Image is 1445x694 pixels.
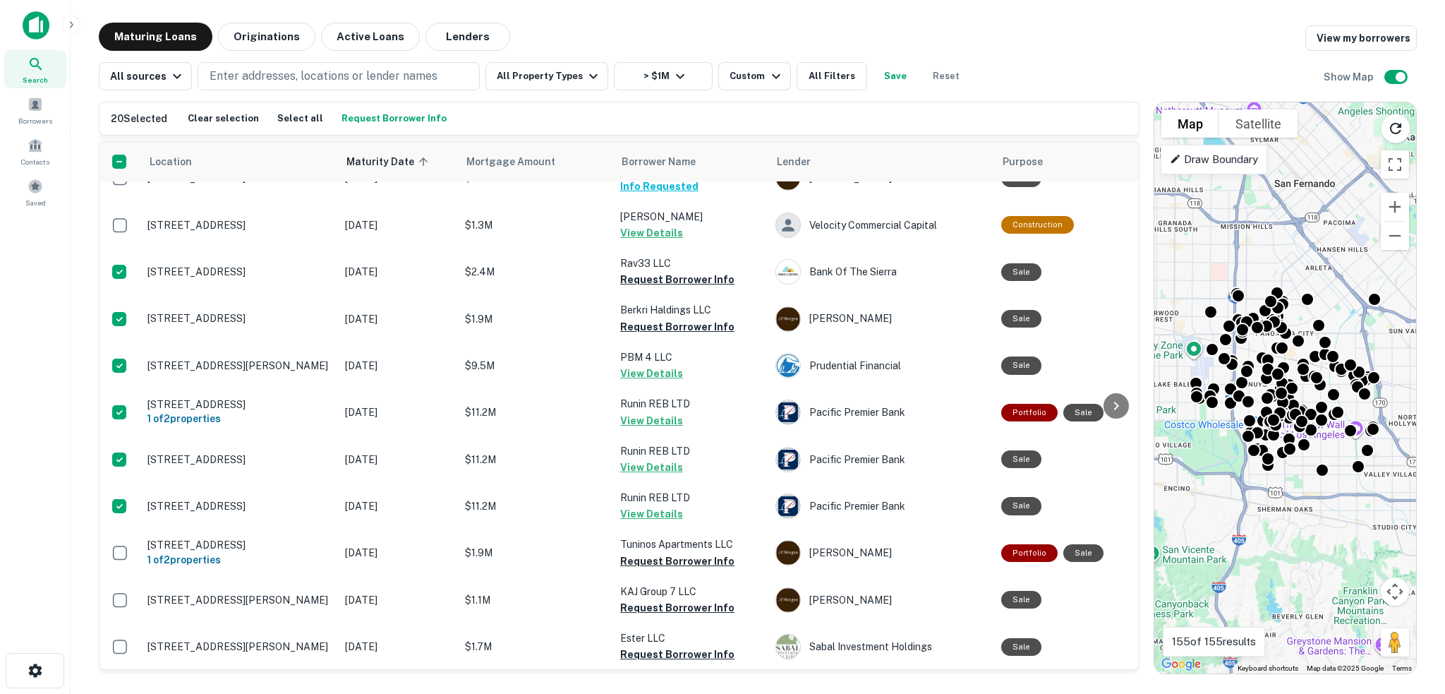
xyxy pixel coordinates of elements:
[458,142,613,181] th: Mortgage Amount
[777,153,811,170] span: Lender
[465,498,606,514] p: $11.2M
[425,23,510,51] button: Lenders
[321,23,420,51] button: Active Loans
[1001,638,1041,656] div: Sale
[1305,25,1417,51] a: View my borrowers
[620,553,734,570] button: Request Borrower Info
[775,400,987,425] div: Pacific Premier Bank
[346,153,433,170] span: Maturity Date
[620,349,761,365] p: PBM 4 LLC
[1158,655,1204,674] img: Google
[620,646,734,663] button: Request Borrower Info
[775,540,987,566] div: [PERSON_NAME]
[1219,109,1298,138] button: Show satellite imagery
[147,539,331,551] p: [STREET_ADDRESS]
[873,62,918,90] button: Save your search to get updates of matches that match your search criteria.
[1001,450,1041,468] div: Sale
[1381,222,1409,250] button: Zoom out
[768,142,994,181] th: Lender
[1161,109,1219,138] button: Show street map
[465,545,606,561] p: $1.9M
[345,264,451,280] p: [DATE]
[1381,193,1409,221] button: Zoom in
[147,312,331,325] p: [STREET_ADDRESS]
[775,353,987,378] div: Prudential Financial
[620,271,734,288] button: Request Borrower Info
[110,68,186,85] div: All sources
[924,62,969,90] button: Reset
[4,50,66,88] a: Search
[465,264,606,280] p: $2.4M
[1001,357,1041,374] div: Sale
[345,639,451,654] p: [DATE]
[345,498,451,514] p: [DATE]
[345,452,451,467] p: [DATE]
[23,11,49,40] img: capitalize-icon.png
[198,62,480,90] button: Enter addresses, locations or lender names
[465,358,606,373] p: $9.5M
[620,365,683,382] button: View Details
[797,62,867,90] button: All Filters
[465,452,606,467] p: $11.2M
[1170,151,1258,168] p: Draw Boundary
[4,173,66,211] a: Saved
[1001,497,1041,515] div: Sale
[345,217,451,233] p: [DATE]
[620,178,699,195] button: Info Requested
[218,23,315,51] button: Originations
[147,640,331,653] p: [STREET_ADDRESS][PERSON_NAME]
[345,311,451,327] p: [DATE]
[1063,544,1104,562] div: Sale
[147,398,331,411] p: [STREET_ADDRESS]
[620,584,761,599] p: KAJ Group 7 LLC
[775,447,987,472] div: Pacific Premier Bank
[776,588,800,612] img: picture
[465,639,606,654] p: $1.7M
[620,599,734,616] button: Request Borrower Info
[1003,153,1043,170] span: Purpose
[613,142,768,181] th: Borrower Name
[1381,114,1410,143] button: Reload search area
[99,62,192,90] button: All sources
[1381,578,1409,606] button: Map camera controls
[775,259,987,285] div: Bank Of The Sierra
[776,635,800,659] img: picture
[184,108,262,129] button: Clear selection
[485,62,608,90] button: All Property Types
[1392,664,1412,672] a: Terms (opens in new tab)
[1001,591,1041,609] div: Sale
[345,592,451,608] p: [DATE]
[775,634,987,659] div: Sabal Investment Holdings
[147,453,331,466] p: [STREET_ADDRESS]
[274,108,327,129] button: Select all
[1158,655,1204,674] a: Open this area in Google Maps (opens a new window)
[620,209,761,225] p: [PERSON_NAME]
[1001,544,1058,562] div: This is a portfolio loan with 2 properties
[620,396,761,412] p: Runin REB LTD
[1381,150,1409,179] button: Toggle fullscreen view
[775,493,987,519] div: Pacific Premier Bank
[345,358,451,373] p: [DATE]
[25,197,46,208] span: Saved
[775,306,987,332] div: [PERSON_NAME]
[730,68,784,85] div: Custom
[622,153,696,170] span: Borrower Name
[620,505,683,522] button: View Details
[1324,69,1376,85] h6: Show Map
[147,219,331,232] p: [STREET_ADDRESS]
[147,594,331,606] p: [STREET_ADDRESS][PERSON_NAME]
[99,23,212,51] button: Maturing Loans
[149,153,192,170] span: Location
[21,156,49,167] span: Contacts
[1172,633,1256,650] p: 155 of 155 results
[4,132,66,170] a: Contacts
[620,225,683,241] button: View Details
[147,500,331,513] p: [STREET_ADDRESS]
[338,142,458,181] th: Maturity Date
[147,265,331,278] p: [STREET_ADDRESS]
[620,412,683,429] button: View Details
[776,354,800,378] img: picture
[1154,102,1416,674] div: 0 0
